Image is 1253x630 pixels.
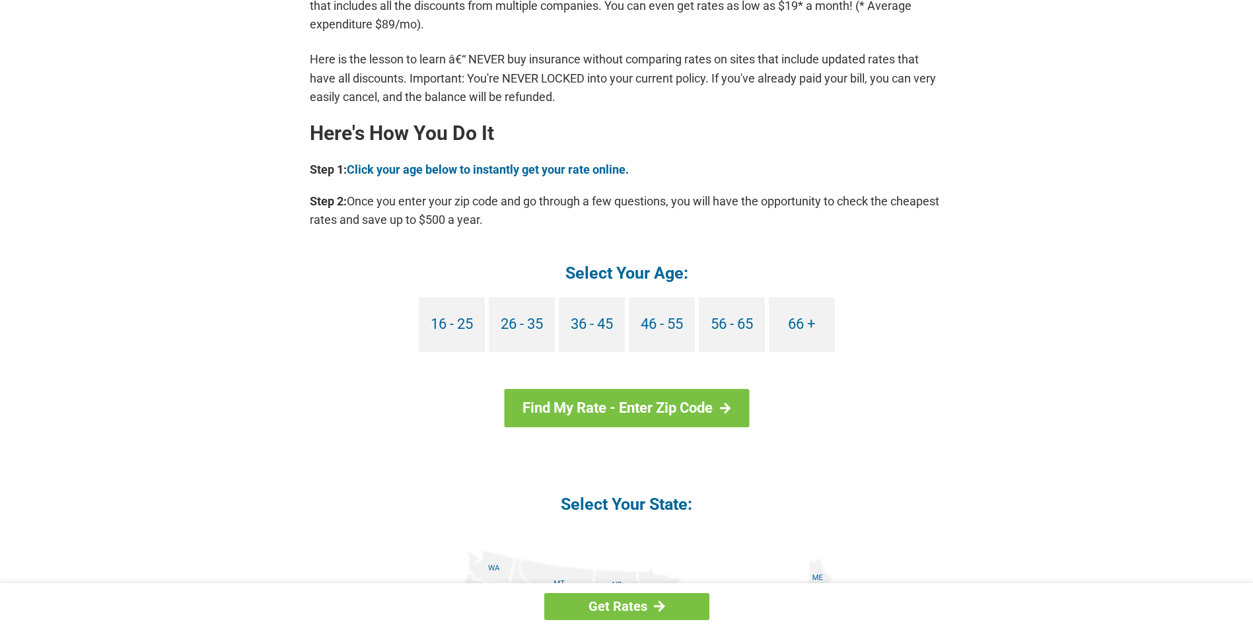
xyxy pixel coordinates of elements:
b: Step 2: [310,194,347,208]
a: 66 + [769,297,835,352]
a: Find My Rate - Enter Zip Code [504,389,749,427]
b: Step 1: [310,162,347,176]
a: 36 - 45 [559,297,625,352]
a: 16 - 25 [419,297,485,352]
h4: Select Your Age: [310,262,944,284]
p: Here is the lesson to learn â€“ NEVER buy insurance without comparing rates on sites that include... [310,50,944,106]
h2: Here's How You Do It [310,123,944,144]
a: 56 - 65 [699,297,765,352]
p: Once you enter your zip code and go through a few questions, you will have the opportunity to che... [310,192,944,229]
a: Click your age below to instantly get your rate online. [347,162,629,176]
a: 26 - 35 [489,297,555,352]
a: Get Rates [544,593,709,620]
a: 46 - 55 [629,297,695,352]
h4: Select Your State: [310,493,944,515]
